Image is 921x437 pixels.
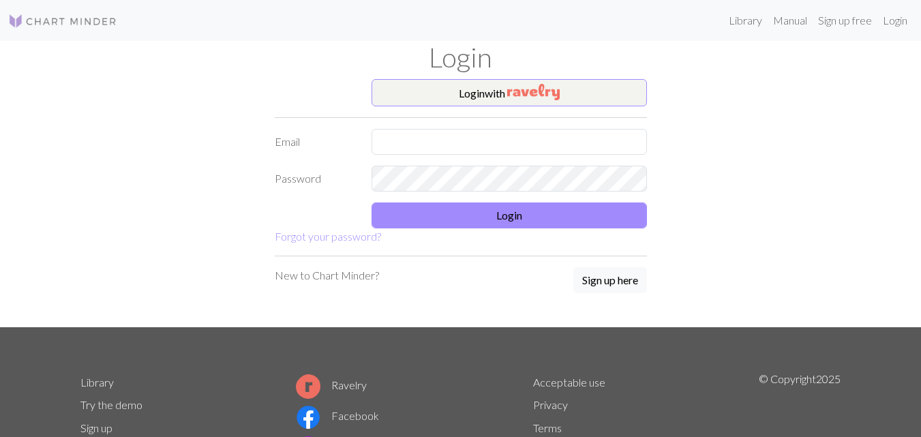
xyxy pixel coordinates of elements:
label: Password [267,166,364,192]
a: Privacy [533,398,568,411]
a: Ravelry [296,378,367,391]
a: Forgot your password? [275,230,381,243]
label: Email [267,129,364,155]
button: Loginwith [372,79,647,106]
a: Login [877,7,913,34]
a: Sign up free [813,7,877,34]
a: Sign up here [573,267,647,295]
a: Manual [768,7,813,34]
a: Acceptable use [533,376,605,389]
button: Login [372,202,647,228]
img: Ravelry logo [296,374,320,399]
img: Facebook logo [296,405,320,430]
img: Ravelry [507,84,560,100]
img: Logo [8,13,117,29]
button: Sign up here [573,267,647,293]
a: Library [80,376,114,389]
h1: Login [72,41,849,74]
a: Facebook [296,409,379,422]
p: New to Chart Minder? [275,267,379,284]
a: Sign up [80,421,112,434]
a: Try the demo [80,398,142,411]
a: Terms [533,421,562,434]
a: Library [723,7,768,34]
